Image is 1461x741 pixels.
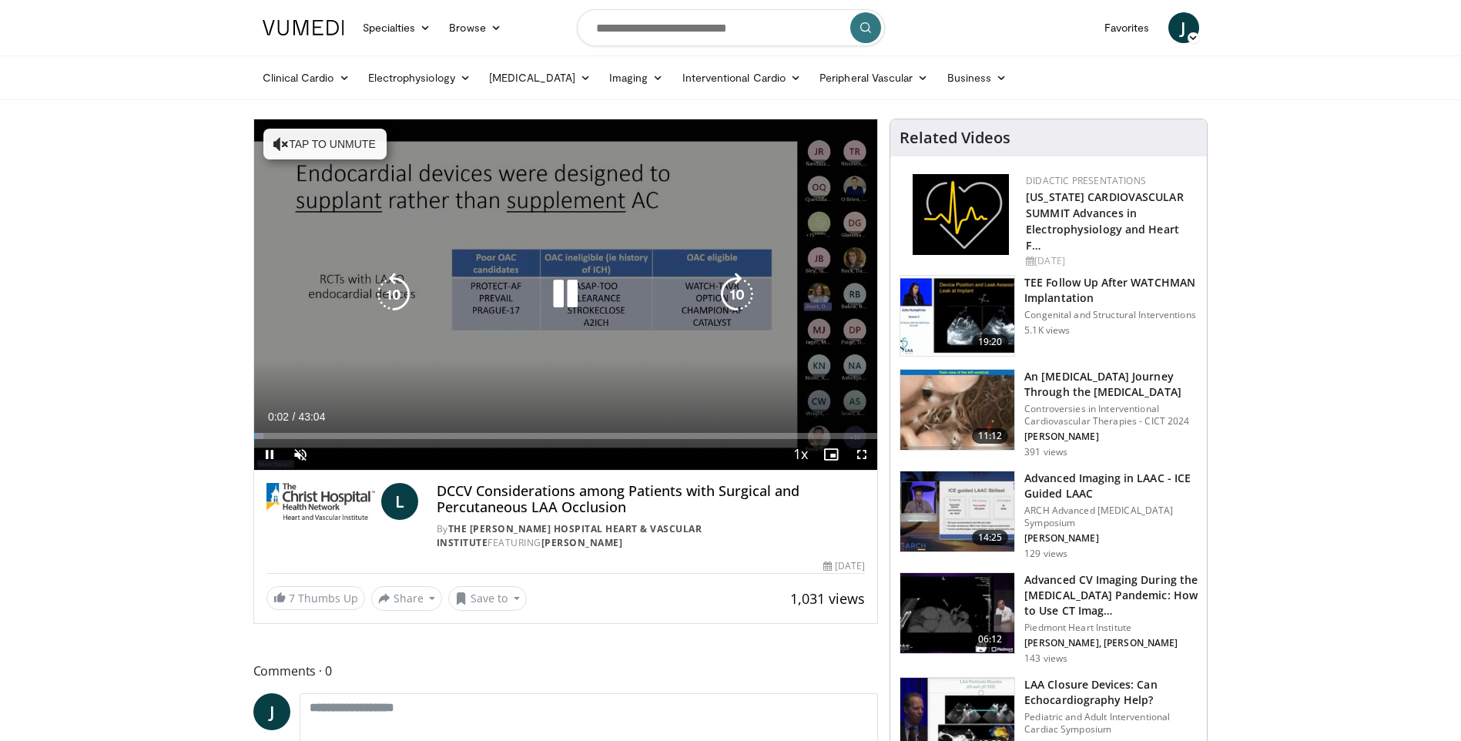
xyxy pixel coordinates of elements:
[577,9,885,46] input: Search topics, interventions
[810,62,937,93] a: Peripheral Vascular
[972,530,1009,545] span: 14:25
[437,522,702,549] a: The [PERSON_NAME] Hospital Heart & Vascular Institute
[785,439,816,470] button: Playback Rate
[266,586,365,610] a: 7 Thumbs Up
[1024,505,1198,529] p: ARCH Advanced [MEDICAL_DATA] Symposium
[359,62,480,93] a: Electrophysiology
[1024,431,1198,443] p: [PERSON_NAME]
[846,439,877,470] button: Fullscreen
[900,275,1198,357] a: 19:20 TEE Follow Up After WATCHMAN Implantation Congenital and Structural Interventions 5.1K views
[1024,677,1198,708] h3: LAA Closure Devices: Can Echocardiography Help?
[437,522,865,550] div: By FEATURING
[1024,548,1067,560] p: 129 views
[298,411,325,423] span: 43:04
[823,559,865,573] div: [DATE]
[1024,471,1198,501] h3: Advanced Imaging in LAAC - ICE Guided LAAC
[293,411,296,423] span: /
[1024,572,1198,619] h3: Advanced CV Imaging During the [MEDICAL_DATA] Pandemic: How to Use CT Imag…
[263,129,387,159] button: Tap to unmute
[448,586,527,611] button: Save to
[900,471,1014,552] img: 95b27ae5-0048-45c0-a1ce-a02df476f867.150x105_q85_crop-smart_upscale.jpg
[900,573,1014,653] img: 30e0eb24-e948-4f6e-838b-6ab35136df5a.150x105_q85_crop-smart_upscale.jpg
[972,428,1009,444] span: 11:12
[790,589,865,608] span: 1,031 views
[600,62,673,93] a: Imaging
[1026,174,1195,188] div: Didactic Presentations
[440,12,511,43] a: Browse
[1168,12,1199,43] a: J
[253,661,879,681] span: Comments 0
[1024,403,1198,427] p: Controversies in Interventional Cardiovascular Therapies - CICT 2024
[1026,254,1195,268] div: [DATE]
[972,334,1009,350] span: 19:20
[381,483,418,520] a: L
[263,20,344,35] img: VuMedi Logo
[1024,622,1198,634] p: Piedmont Heart Institute
[437,483,865,516] h4: DCCV Considerations among Patients with Surgical and Percutaneous LAA Occlusion
[1024,532,1198,545] p: [PERSON_NAME]
[254,433,878,439] div: Progress Bar
[900,370,1014,450] img: b3f219ed-ac47-435c-9f84-b2c0959a2908.150x105_q85_crop-smart_upscale.jpg
[1095,12,1159,43] a: Favorites
[1026,189,1184,253] a: [US_STATE] CARDIOVASCULAR SUMMIT Advances in Electrophysiology and Heart F…
[972,632,1009,647] span: 06:12
[1024,446,1067,458] p: 391 views
[900,276,1014,356] img: 23560dd8-3bb0-4032-bde5-13c1645a554f.150x105_q85_crop-smart_upscale.jpg
[268,411,289,423] span: 0:02
[1024,652,1067,665] p: 143 views
[900,572,1198,665] a: 06:12 Advanced CV Imaging During the [MEDICAL_DATA] Pandemic: How to Use CT Imag… Piedmont Heart ...
[253,62,359,93] a: Clinical Cardio
[371,586,443,611] button: Share
[253,693,290,730] a: J
[900,129,1010,147] h4: Related Videos
[254,119,878,471] video-js: Video Player
[541,536,623,549] a: [PERSON_NAME]
[266,483,375,520] img: The Christ Hospital Heart & Vascular Institute
[289,591,295,605] span: 7
[1024,711,1198,736] p: Pediatric and Adult Interventional Cardiac Symposium
[1024,275,1198,306] h3: TEE Follow Up After WATCHMAN Implantation
[900,471,1198,560] a: 14:25 Advanced Imaging in LAAC - ICE Guided LAAC ARCH Advanced [MEDICAL_DATA] Symposium [PERSON_N...
[900,369,1198,458] a: 11:12 An [MEDICAL_DATA] Journey Through the [MEDICAL_DATA] Controversies in Interventional Cardio...
[1024,637,1198,649] p: [PERSON_NAME], [PERSON_NAME]
[254,439,285,470] button: Pause
[480,62,600,93] a: [MEDICAL_DATA]
[285,439,316,470] button: Unmute
[816,439,846,470] button: Enable picture-in-picture mode
[354,12,441,43] a: Specialties
[913,174,1009,255] img: 1860aa7a-ba06-47e3-81a4-3dc728c2b4cf.png.150x105_q85_autocrop_double_scale_upscale_version-0.2.png
[1024,369,1198,400] h3: An [MEDICAL_DATA] Journey Through the [MEDICAL_DATA]
[673,62,811,93] a: Interventional Cardio
[1024,309,1198,321] p: Congenital and Structural Interventions
[1024,324,1070,337] p: 5.1K views
[938,62,1017,93] a: Business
